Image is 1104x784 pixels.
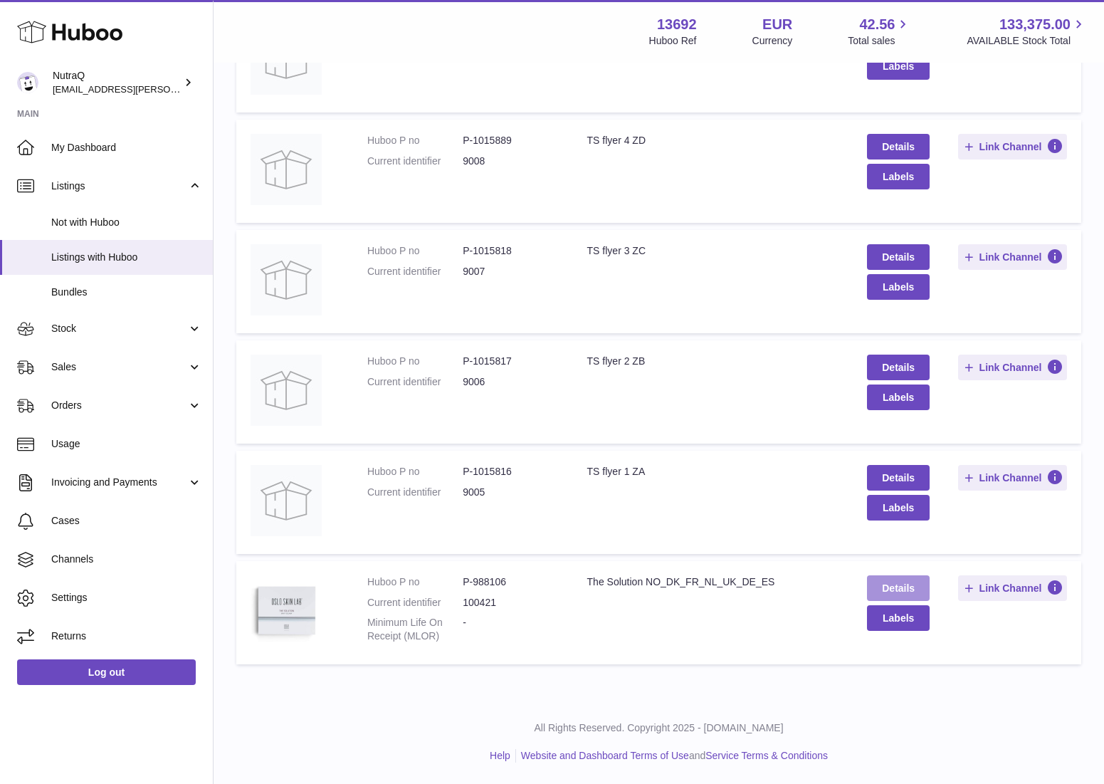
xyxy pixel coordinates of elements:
span: Invoicing and Payments [51,476,187,489]
dt: Current identifier [367,596,463,610]
dt: Current identifier [367,486,463,499]
span: 133,375.00 [999,15,1071,34]
a: Log out [17,659,196,685]
button: Labels [867,495,930,521]
a: Details [867,355,930,380]
dt: Huboo P no [367,244,463,258]
span: Sales [51,360,187,374]
span: Orders [51,399,187,412]
div: Huboo Ref [649,34,697,48]
dd: P-988106 [463,575,558,589]
dt: Huboo P no [367,575,463,589]
a: Details [867,465,930,491]
button: Link Channel [958,355,1067,380]
dd: 9008 [463,155,558,168]
span: Link Channel [979,582,1042,595]
a: Details [867,134,930,160]
dd: P-1015818 [463,244,558,258]
dd: P-1015817 [463,355,558,368]
div: TS flyer 3 ZC [587,244,839,258]
dt: Huboo P no [367,134,463,147]
div: TS flyer 4 ZD [587,134,839,147]
dt: Huboo P no [367,465,463,479]
strong: EUR [762,15,792,34]
div: The Solution NO_DK_FR_NL_UK_DE_ES [587,575,839,589]
button: Link Channel [958,575,1067,601]
span: Link Channel [979,251,1042,263]
span: Link Channel [979,471,1042,484]
dt: Current identifier [367,265,463,278]
span: My Dashboard [51,141,202,155]
button: Labels [867,274,930,300]
span: Cases [51,514,202,528]
span: Not with Huboo [51,216,202,229]
img: The Solution NO_DK_FR_NL_UK_DE_ES [251,575,322,647]
span: Returns [51,629,202,643]
button: Link Channel [958,465,1067,491]
p: All Rights Reserved. Copyright 2025 - [DOMAIN_NAME] [225,721,1093,735]
dt: Huboo P no [367,355,463,368]
span: Listings with Huboo [51,251,202,264]
button: Labels [867,605,930,631]
dd: P-1015816 [463,465,558,479]
li: and [516,749,828,763]
span: 42.56 [859,15,895,34]
div: TS flyer 1 ZA [587,465,839,479]
button: Labels [867,53,930,79]
dd: - [463,616,558,643]
span: Bundles [51,286,202,299]
span: [EMAIL_ADDRESS][PERSON_NAME][DOMAIN_NAME] [53,83,285,95]
div: Currency [752,34,793,48]
span: Link Channel [979,361,1042,374]
button: Link Channel [958,134,1067,160]
a: Service Terms & Conditions [705,750,828,761]
dd: 9006 [463,375,558,389]
button: Labels [867,164,930,189]
span: Settings [51,591,202,605]
span: Listings [51,179,187,193]
a: 133,375.00 AVAILABLE Stock Total [967,15,1087,48]
span: Link Channel [979,140,1042,153]
strong: 13692 [657,15,697,34]
button: Labels [867,385,930,410]
a: Details [867,575,930,601]
span: Usage [51,437,202,451]
dd: 9007 [463,265,558,278]
dd: 9005 [463,486,558,499]
a: Website and Dashboard Terms of Use [521,750,689,761]
dt: Current identifier [367,375,463,389]
img: TS flyer 2 ZB [251,355,322,426]
div: TS flyer 2 ZB [587,355,839,368]
span: Channels [51,553,202,566]
dd: 100421 [463,596,558,610]
dt: Minimum Life On Receipt (MLOR) [367,616,463,643]
dt: Current identifier [367,155,463,168]
div: NutraQ [53,69,181,96]
a: Details [867,244,930,270]
span: Stock [51,322,187,335]
img: TS flyer 4 ZD [251,134,322,205]
img: TS flyer 3 ZC [251,244,322,315]
span: AVAILABLE Stock Total [967,34,1087,48]
img: TS flyer 1 ZA [251,465,322,536]
a: Help [490,750,510,761]
img: odd.nordahl@nutraq.com [17,72,38,93]
dd: P-1015889 [463,134,558,147]
button: Link Channel [958,244,1067,270]
a: 42.56 Total sales [848,15,911,48]
span: Total sales [848,34,911,48]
